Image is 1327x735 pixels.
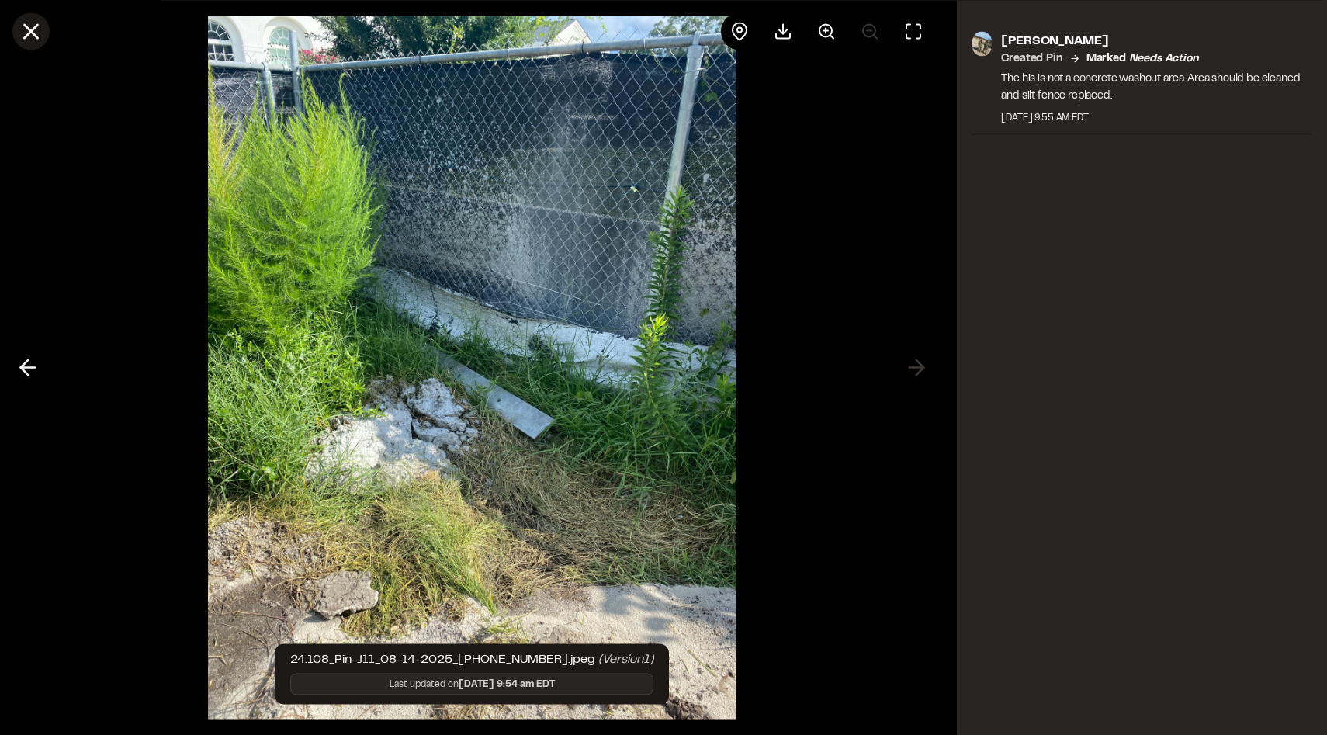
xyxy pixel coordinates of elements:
button: Previous photo [9,349,47,387]
em: needs action [1129,54,1199,63]
div: [DATE] 9:55 AM EDT [1001,110,1311,124]
img: photo [972,31,993,56]
div: View pin on map [721,12,758,50]
button: Close modal [12,12,50,50]
p: [PERSON_NAME] [1001,31,1311,50]
button: Zoom in [808,12,845,50]
p: Marked [1086,50,1199,67]
p: Created Pin [1001,50,1062,67]
p: The his is not a concrete washout area. Area should be cleaned and silt fence replaced. [1001,70,1311,104]
button: Toggle Fullscreen [895,12,932,50]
